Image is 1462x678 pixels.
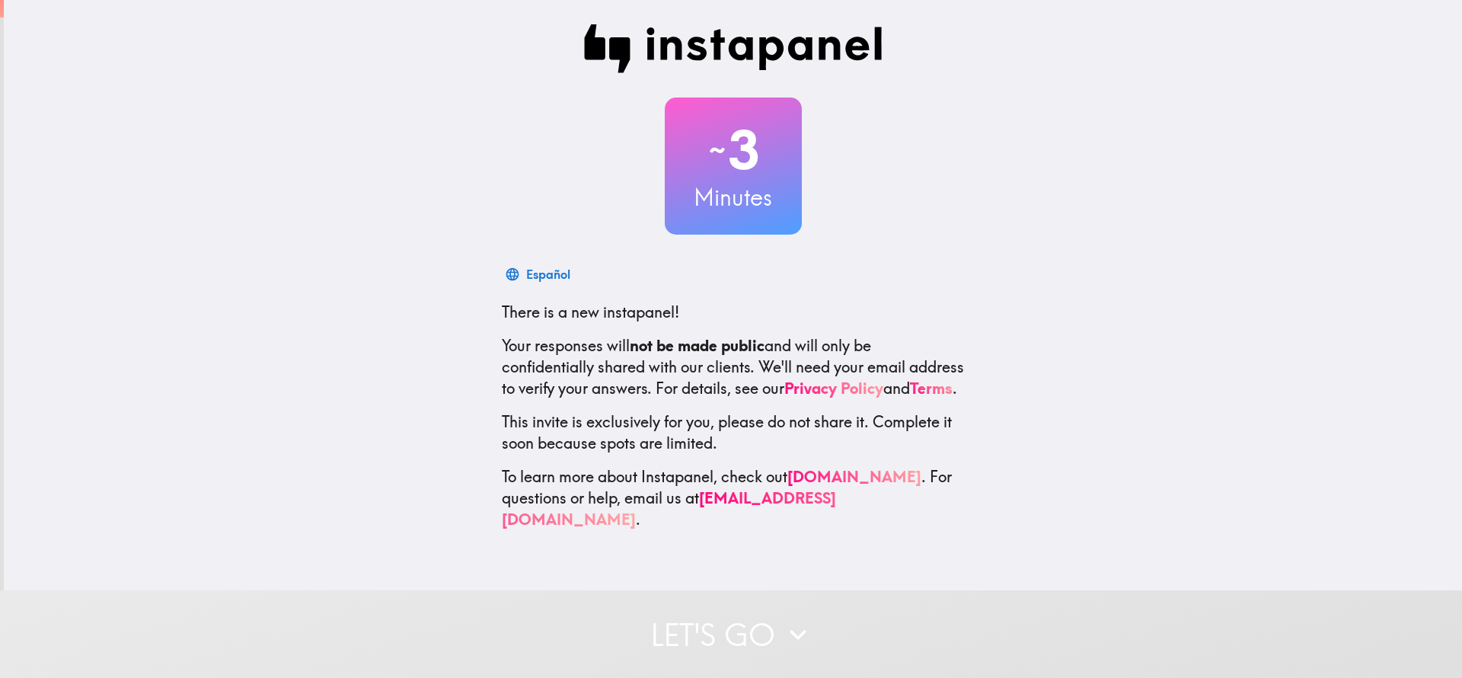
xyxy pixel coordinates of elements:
button: Español [502,259,576,289]
a: Terms [910,379,953,398]
h3: Minutes [665,181,802,213]
a: Privacy Policy [784,379,883,398]
p: To learn more about Instapanel, check out . For questions or help, email us at . [502,466,965,530]
span: ~ [707,127,728,173]
p: Your responses will and will only be confidentially shared with our clients. We'll need your emai... [502,335,965,399]
h2: 3 [665,119,802,181]
img: Instapanel [584,24,883,73]
p: This invite is exclusively for you, please do not share it. Complete it soon because spots are li... [502,411,965,454]
span: There is a new instapanel! [502,302,679,321]
div: Español [526,264,570,285]
b: not be made public [630,336,765,355]
a: [EMAIL_ADDRESS][DOMAIN_NAME] [502,488,836,529]
a: [DOMAIN_NAME] [787,467,921,486]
